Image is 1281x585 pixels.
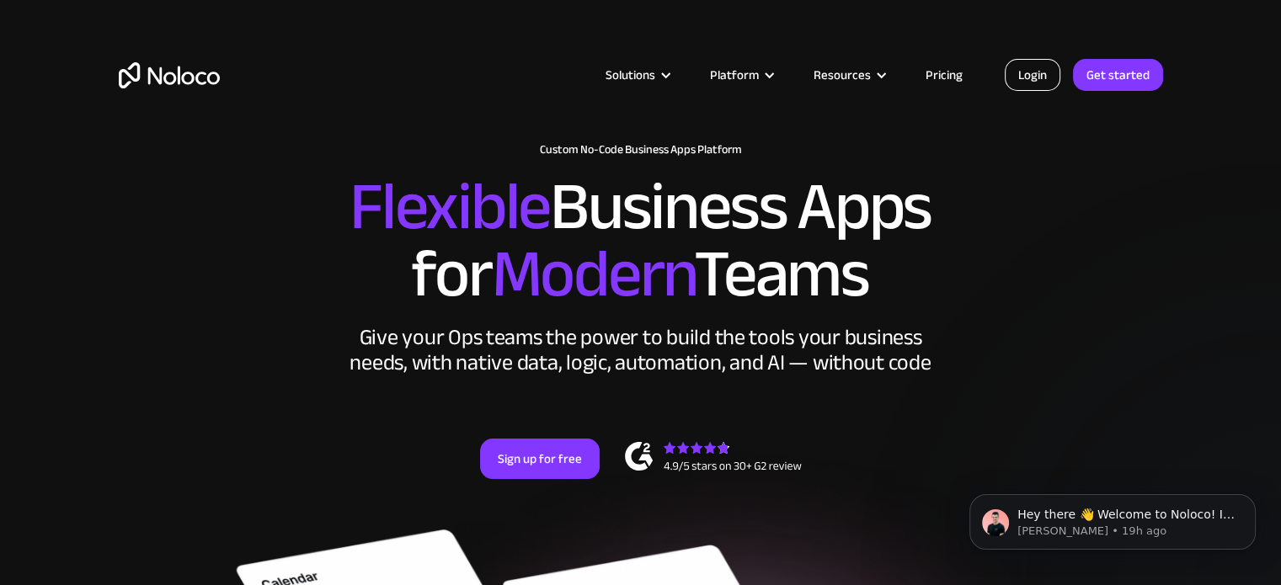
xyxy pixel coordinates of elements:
[480,439,600,479] a: Sign up for free
[491,211,694,337] span: Modern
[606,64,655,86] div: Solutions
[1005,59,1060,91] a: Login
[944,459,1281,577] iframe: Intercom notifications message
[710,64,759,86] div: Platform
[119,173,1163,308] h2: Business Apps for Teams
[119,62,220,88] a: home
[905,64,984,86] a: Pricing
[346,325,936,375] div: Give your Ops teams the power to build the tools your business needs, with native data, logic, au...
[1073,59,1163,91] a: Get started
[689,64,793,86] div: Platform
[350,144,550,269] span: Flexible
[793,64,905,86] div: Resources
[814,64,871,86] div: Resources
[584,64,689,86] div: Solutions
